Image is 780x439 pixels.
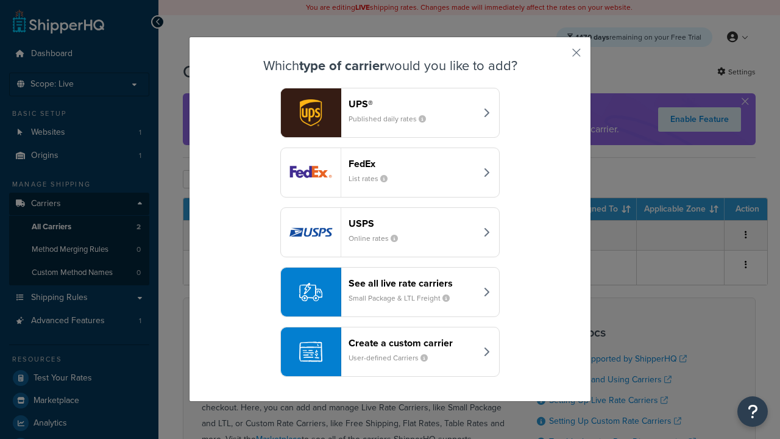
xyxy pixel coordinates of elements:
img: ups logo [281,88,341,137]
button: usps logoUSPSOnline rates [280,207,500,257]
img: usps logo [281,208,341,257]
header: See all live rate carriers [349,277,476,289]
header: Create a custom carrier [349,337,476,349]
small: List rates [349,173,397,184]
strong: type of carrier [299,55,385,76]
header: USPS [349,218,476,229]
button: Open Resource Center [737,396,768,427]
button: fedEx logoFedExList rates [280,148,500,198]
img: icon-carrier-liverate-becf4550.svg [299,280,322,304]
button: See all live rate carriersSmall Package & LTL Freight [280,267,500,317]
header: FedEx [349,158,476,170]
button: ups logoUPS®Published daily rates [280,88,500,138]
button: Create a custom carrierUser-defined Carriers [280,327,500,377]
img: icon-carrier-custom-c93b8a24.svg [299,340,322,363]
small: User-defined Carriers [349,352,438,363]
small: Online rates [349,233,408,244]
small: Published daily rates [349,113,436,124]
small: Small Package & LTL Freight [349,293,459,304]
header: UPS® [349,98,476,110]
img: fedEx logo [281,148,341,197]
h3: Which would you like to add? [220,59,560,73]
